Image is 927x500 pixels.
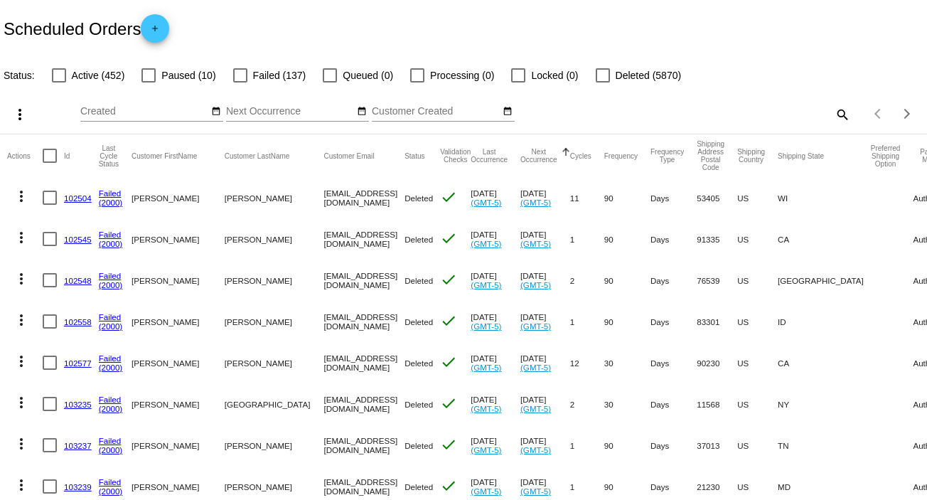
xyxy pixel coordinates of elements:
span: Status: [4,70,35,81]
mat-cell: 2 [570,383,604,425]
button: Change sorting for Id [64,151,70,160]
mat-icon: date_range [211,106,221,117]
mat-icon: date_range [357,106,367,117]
span: Locked (0) [531,67,578,84]
mat-cell: [GEOGRAPHIC_DATA] [225,383,324,425]
mat-icon: search [833,103,850,125]
h2: Scheduled Orders [4,14,169,43]
mat-cell: 90 [604,301,650,342]
a: (GMT-5) [520,239,551,248]
a: 102577 [64,358,92,368]
a: 103239 [64,482,92,491]
mat-cell: ID [778,301,871,342]
a: Failed [99,436,122,445]
mat-cell: [EMAIL_ADDRESS][DOMAIN_NAME] [323,260,404,301]
mat-cell: [PERSON_NAME] [225,218,324,260]
mat-cell: [PERSON_NAME] [132,383,225,425]
mat-icon: more_vert [13,312,30,329]
button: Change sorting for LastProcessingCycleId [99,144,119,168]
a: Failed [99,230,122,239]
mat-cell: 11 [570,177,604,218]
mat-cell: [DATE] [520,260,570,301]
a: (GMT-5) [471,486,501,496]
span: Deleted [404,193,433,203]
a: (2000) [99,280,123,289]
mat-cell: US [737,218,778,260]
span: Paused (10) [161,67,215,84]
button: Change sorting for ShippingCountry [737,148,765,164]
a: (2000) [99,239,123,248]
mat-cell: [DATE] [520,177,570,218]
span: Failed (137) [253,67,306,84]
mat-cell: [PERSON_NAME] [225,425,324,466]
mat-cell: 90 [604,218,650,260]
input: Next Occurrence [226,106,354,117]
a: (2000) [99,321,123,331]
span: Deleted [404,317,433,326]
mat-cell: 1 [570,425,604,466]
a: Failed [99,188,122,198]
mat-cell: CA [778,218,871,260]
a: (GMT-5) [471,445,501,454]
mat-cell: [EMAIL_ADDRESS][DOMAIN_NAME] [323,425,404,466]
button: Next page [893,100,921,128]
mat-cell: Days [650,425,697,466]
mat-cell: [DATE] [520,425,570,466]
mat-icon: date_range [503,106,513,117]
mat-icon: more_vert [13,477,30,494]
mat-cell: [PERSON_NAME] [225,177,324,218]
mat-cell: 91335 [697,218,737,260]
a: Failed [99,477,122,486]
mat-cell: [DATE] [520,383,570,425]
span: Deleted [404,441,433,450]
span: Deleted (5870) [616,67,682,84]
mat-cell: [DATE] [471,218,520,260]
span: Processing (0) [430,67,494,84]
mat-cell: US [737,177,778,218]
mat-cell: [PERSON_NAME] [225,301,324,342]
a: Failed [99,353,122,363]
mat-icon: more_vert [13,435,30,452]
mat-cell: US [737,260,778,301]
mat-cell: [DATE] [471,342,520,383]
mat-cell: [PERSON_NAME] [132,260,225,301]
mat-cell: [DATE] [471,301,520,342]
mat-icon: more_vert [11,106,28,123]
mat-cell: 1 [570,301,604,342]
a: (GMT-5) [471,404,501,413]
button: Change sorting for PreferredShippingOption [871,144,901,168]
mat-cell: 76539 [697,260,737,301]
mat-cell: [DATE] [471,260,520,301]
mat-icon: more_vert [13,353,30,370]
mat-icon: check [440,271,457,288]
mat-cell: 12 [570,342,604,383]
mat-cell: 1 [570,218,604,260]
mat-cell: NY [778,383,871,425]
mat-icon: more_vert [13,270,30,287]
mat-icon: check [440,230,457,247]
mat-cell: US [737,383,778,425]
mat-cell: [DATE] [471,383,520,425]
mat-cell: 90 [604,260,650,301]
a: (GMT-5) [471,363,501,372]
mat-cell: [EMAIL_ADDRESS][DOMAIN_NAME] [323,218,404,260]
mat-cell: [EMAIL_ADDRESS][DOMAIN_NAME] [323,383,404,425]
mat-cell: [PERSON_NAME] [132,425,225,466]
a: (GMT-5) [520,321,551,331]
mat-cell: 37013 [697,425,737,466]
mat-icon: more_vert [13,188,30,205]
mat-cell: WI [778,177,871,218]
button: Change sorting for LastOccurrenceUtc [471,148,508,164]
a: (GMT-5) [520,363,551,372]
mat-cell: Days [650,383,697,425]
button: Previous page [864,100,893,128]
mat-header-cell: Actions [7,134,43,177]
mat-cell: [EMAIL_ADDRESS][DOMAIN_NAME] [323,301,404,342]
mat-cell: 30 [604,342,650,383]
span: Deleted [404,400,433,409]
a: Failed [99,395,122,404]
a: Failed [99,312,122,321]
mat-icon: check [440,312,457,329]
a: 102548 [64,276,92,285]
mat-cell: 2 [570,260,604,301]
